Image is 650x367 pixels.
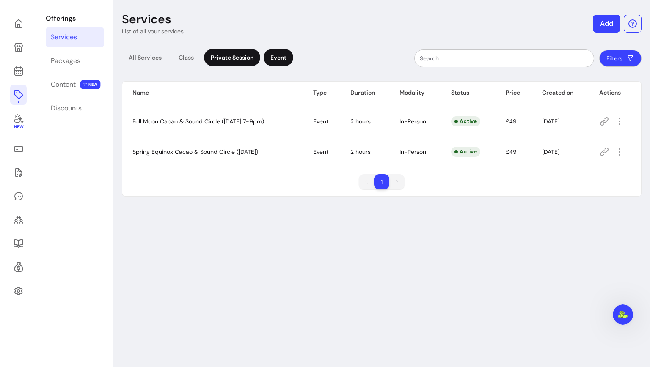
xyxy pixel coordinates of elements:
span: NEW [80,80,101,89]
div: Set up your account [12,33,157,48]
div: Content [51,79,76,90]
h1: Tasks [72,4,99,18]
span: [DATE] [542,118,559,125]
nav: pagination navigation [355,170,409,194]
div: Private Session [204,49,260,66]
div: Close [149,3,164,19]
div: All Services [122,49,168,66]
p: Services [122,12,171,27]
div: Active [451,147,480,157]
span: [DATE] [542,148,559,156]
th: Name [122,82,303,104]
a: New [10,108,27,135]
button: Messages [56,255,113,289]
div: Quick checklist to set up your business account in less than 15min! [12,48,157,68]
p: Offerings [46,14,104,24]
th: Modality [389,82,441,104]
p: List of all your services [122,27,184,36]
th: Price [496,82,532,104]
div: Active [451,116,480,126]
li: pagination item 1 active [374,174,389,189]
a: Home [10,14,27,34]
input: Search [420,54,589,63]
a: Refer & Earn [10,257,27,277]
button: Add [593,15,620,33]
a: Edit your page [33,206,95,223]
div: Edit your page [33,199,147,223]
a: My Messages [10,186,27,206]
a: Clients [10,210,27,230]
span: Tasks [132,277,150,282]
th: Duration [340,82,389,104]
span: Spring Equinox Cacao & Sound Circle ([DATE]) [132,148,258,156]
button: Filters [599,50,642,67]
span: Event [313,118,328,125]
span: New [14,124,23,130]
div: Services [51,32,77,42]
span: Home [19,277,37,282]
th: Status [441,82,496,104]
div: Packages [51,56,80,66]
a: Settings [10,281,27,301]
div: Build your Page [33,132,143,140]
button: Mark as completed [33,240,98,249]
a: Packages [46,51,104,71]
div: 1Build your Page [16,129,154,142]
span: Full Moon Cacao & Sound Circle ([DATE] 7-9pm) [132,118,264,125]
span: In-Person [399,148,426,156]
th: Created on [532,82,589,104]
a: Calendar [10,61,27,81]
span: Event [313,148,328,156]
span: In-Person [399,118,426,125]
th: Actions [589,82,641,104]
iframe: Intercom live chat [613,304,633,325]
div: Discounts [51,103,82,113]
div: Event [264,49,293,66]
div: [PERSON_NAME] from Fluum [52,76,135,84]
p: About 5 minutes [112,96,161,105]
button: Tasks [113,255,169,289]
div: Class [172,49,201,66]
span: 2 hours [350,148,371,156]
span: 2 hours [350,118,371,125]
a: Content NEW [46,74,104,95]
a: Discounts [46,98,104,118]
th: Type [303,82,341,104]
a: Services [46,27,104,47]
span: Messages [70,277,99,282]
img: Profile image for Roberta [35,73,48,87]
a: Resources [10,233,27,254]
p: 5 steps [8,96,30,105]
a: Sales [10,139,27,159]
a: My Page [10,37,27,58]
span: £49 [506,118,517,125]
a: Waivers [10,162,27,183]
div: Add Pics, Bio, FAQs & Social Media Handles & T&C ​ Do not know how to write a compelling bio? Ask... [33,146,147,199]
span: £49 [506,148,517,156]
a: Offerings [10,85,27,105]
